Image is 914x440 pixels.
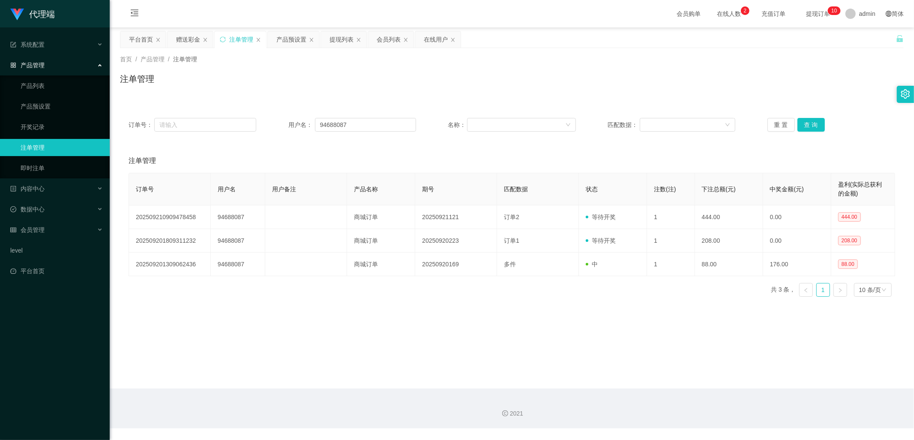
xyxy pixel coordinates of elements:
[21,77,103,94] a: 产品列表
[168,56,170,63] span: /
[10,62,16,68] i: 图标: appstore-o
[129,229,211,253] td: 202509201809311232
[129,156,156,166] span: 注单管理
[828,6,840,15] sup: 10
[838,259,858,269] span: 88.00
[767,118,795,132] button: 重 置
[330,31,354,48] div: 提现列表
[176,31,200,48] div: 赠送彩金
[586,261,598,268] span: 中
[744,6,747,15] p: 2
[647,229,695,253] td: 1
[218,186,236,193] span: 用户名
[763,205,831,229] td: 0.00
[834,6,837,15] p: 0
[120,0,149,28] i: 图标: menu-fold
[21,139,103,156] a: 注单管理
[763,229,831,253] td: 0.00
[256,37,261,42] i: 图标: close
[220,36,226,42] i: 图标: sync
[816,283,830,297] li: 1
[695,205,763,229] td: 444.00
[757,11,790,17] span: 充值订单
[21,160,103,177] a: 即时注单
[211,205,265,229] td: 94688087
[838,181,882,197] span: 盈利(实际总获利的金额)
[211,253,265,276] td: 94688087
[797,118,825,132] button: 查 询
[10,227,16,233] i: 图标: table
[566,122,571,128] i: 图标: down
[886,11,892,17] i: 图标: global
[156,37,161,42] i: 图标: close
[504,186,528,193] span: 匹配数据
[502,410,508,416] i: 图标: copyright
[347,229,415,253] td: 商城订单
[896,35,904,42] i: 图标: unlock
[129,121,154,130] span: 订单号：
[713,11,745,17] span: 在线人数
[10,62,45,69] span: 产品管理
[504,214,519,220] span: 订单2
[586,186,598,193] span: 状态
[229,31,253,48] div: 注单管理
[833,283,847,297] li: 下一页
[647,253,695,276] td: 1
[356,37,361,42] i: 图标: close
[586,237,616,244] span: 等待开奖
[10,206,16,212] i: 图标: check-circle-o
[211,229,265,253] td: 94688087
[21,98,103,115] a: 产品预设置
[881,287,887,293] i: 图标: down
[817,283,830,296] a: 1
[799,283,813,297] li: 上一页
[450,37,456,42] i: 图标: close
[154,118,256,132] input: 请输入
[424,31,448,48] div: 在线用户
[10,10,55,17] a: 代理端
[120,56,132,63] span: 首页
[838,236,861,245] span: 208.00
[586,214,616,220] span: 等待开奖
[347,205,415,229] td: 商城订单
[354,186,378,193] span: 产品名称
[608,121,640,130] span: 匹配数据：
[415,229,497,253] td: 20250920223
[10,242,103,259] a: level
[117,409,907,418] div: 2021
[10,262,103,280] a: 图标: dashboard平台首页
[141,56,165,63] span: 产品管理
[504,261,516,268] span: 多件
[29,0,55,28] h1: 代理端
[702,186,736,193] span: 下注总额(元)
[129,205,211,229] td: 202509210909478458
[377,31,401,48] div: 会员列表
[838,288,843,293] i: 图标: right
[695,229,763,253] td: 208.00
[901,89,910,99] i: 图标: setting
[173,56,197,63] span: 注单管理
[504,237,519,244] span: 订单1
[448,121,467,130] span: 名称：
[831,6,834,15] p: 1
[695,253,763,276] td: 88.00
[415,205,497,229] td: 20250921121
[802,11,834,17] span: 提现订单
[272,186,296,193] span: 用户备注
[741,6,749,15] sup: 2
[203,37,208,42] i: 图标: close
[763,253,831,276] td: 176.00
[10,226,45,233] span: 会员管理
[135,56,137,63] span: /
[647,205,695,229] td: 1
[10,9,24,21] img: logo.9652507e.png
[415,253,497,276] td: 20250920169
[10,41,45,48] span: 系统配置
[129,253,211,276] td: 202509201309062436
[10,206,45,213] span: 数据中心
[10,186,16,192] i: 图标: profile
[725,122,730,128] i: 图标: down
[347,253,415,276] td: 商城订单
[771,283,796,297] li: 共 3 条，
[288,121,315,130] span: 用户名：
